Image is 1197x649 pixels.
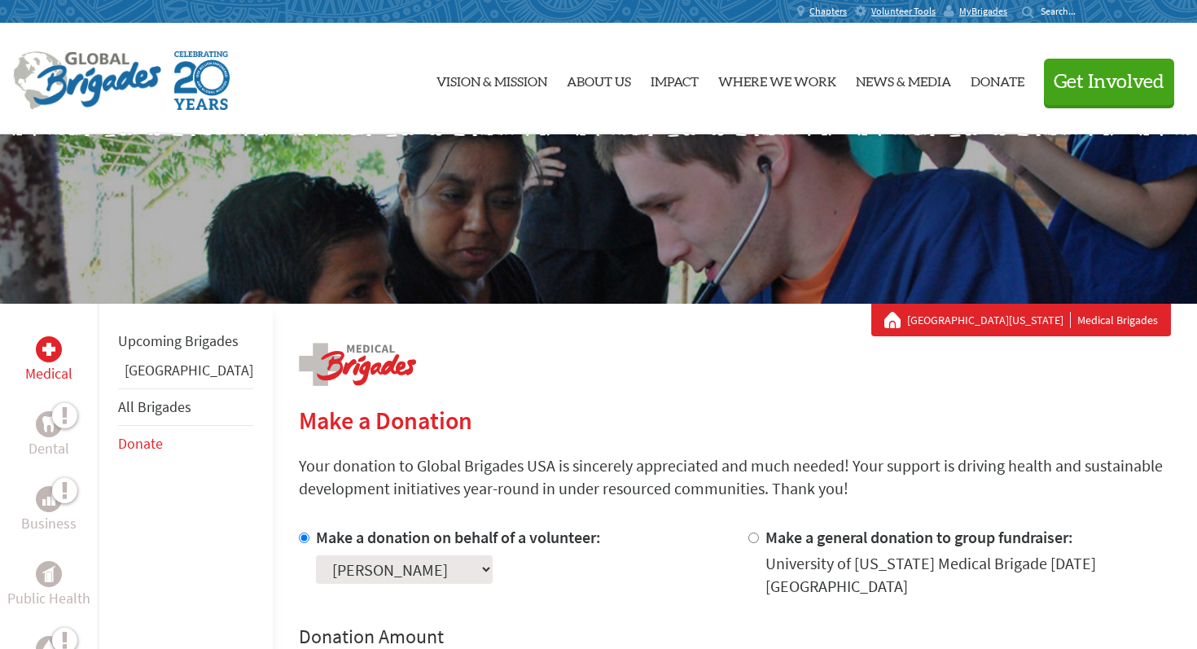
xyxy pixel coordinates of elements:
a: Upcoming Brigades [118,331,239,350]
p: Business [21,512,77,535]
a: Where We Work [718,37,836,121]
div: Dental [36,411,62,437]
div: Medical [36,336,62,362]
a: Public HealthPublic Health [7,561,90,610]
p: Medical [25,362,72,385]
img: Medical [42,343,55,356]
a: Impact [651,37,699,121]
li: All Brigades [118,388,253,426]
img: logo-medical.png [299,343,416,386]
li: Upcoming Brigades [118,323,253,359]
img: Global Brigades Logo [13,51,161,110]
p: Dental [28,437,69,460]
img: Dental [42,416,55,432]
a: MedicalMedical [25,336,72,385]
span: Chapters [809,5,847,18]
li: Donate [118,426,253,462]
a: Vision & Mission [436,37,547,121]
span: Get Involved [1054,72,1164,92]
a: All Brigades [118,397,191,416]
a: [GEOGRAPHIC_DATA][US_STATE] [907,312,1071,328]
a: [GEOGRAPHIC_DATA] [125,361,253,379]
button: Get Involved [1044,59,1174,105]
a: Donate [971,37,1024,121]
div: Public Health [36,561,62,587]
label: Make a general donation to group fundraiser: [765,527,1073,547]
img: Business [42,493,55,506]
a: BusinessBusiness [21,486,77,535]
a: About Us [567,37,631,121]
a: DentalDental [28,411,69,460]
span: MyBrigades [959,5,1007,18]
img: Public Health [42,566,55,582]
a: News & Media [856,37,951,121]
div: Medical Brigades [884,312,1158,328]
div: Business [36,486,62,512]
p: Your donation to Global Brigades USA is sincerely appreciated and much needed! Your support is dr... [299,454,1171,500]
div: University of [US_STATE] Medical Brigade [DATE] [GEOGRAPHIC_DATA] [765,552,1172,598]
label: Make a donation on behalf of a volunteer: [316,527,601,547]
img: Global Brigades Celebrating 20 Years [174,51,230,110]
span: Volunteer Tools [871,5,936,18]
li: Panama [118,359,253,388]
input: Search... [1041,5,1087,17]
a: Donate [118,434,163,453]
p: Public Health [7,587,90,610]
h2: Make a Donation [299,406,1171,435]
